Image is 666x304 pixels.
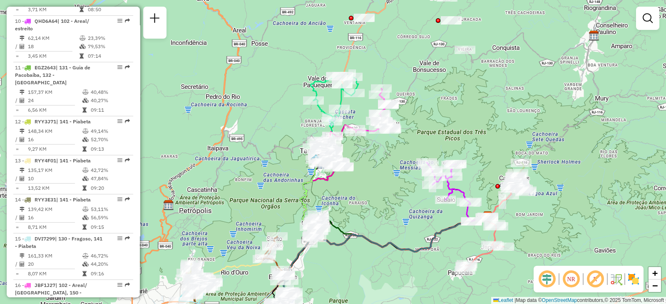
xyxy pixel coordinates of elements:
[90,135,130,144] td: 52,70%
[163,200,174,211] img: CDD Petropolis
[35,64,56,71] span: EGZ2643
[482,211,493,222] img: CDI Macacu
[542,297,577,303] a: OpenStreetMap
[125,282,130,287] em: Rota exportada
[117,119,122,124] em: Opções
[27,34,79,42] td: 62,14 KM
[649,279,661,292] a: Zoom out
[90,174,130,183] td: 47,84%
[15,213,19,222] td: /
[90,88,130,96] td: 40,48%
[455,46,475,54] div: Atividade não roteirizada - LU
[589,30,599,41] img: CDD Nova Friburgo
[125,158,130,163] em: Rota exportada
[20,215,25,220] i: Total de Atividades
[147,10,163,29] a: Nova sessão e pesquisa
[652,268,658,278] span: +
[90,145,130,153] td: 09:13
[493,297,513,303] a: Leaflet
[35,18,57,24] span: QHD6A64
[117,197,122,202] em: Opções
[649,267,661,279] a: Zoom in
[27,52,79,60] td: 3,45 KM
[15,64,90,86] span: 11 -
[125,119,130,124] em: Rota exportada
[87,52,129,60] td: 07:14
[27,96,82,105] td: 24
[117,158,122,163] em: Opções
[15,135,19,144] td: /
[20,90,25,95] i: Distância Total
[87,42,129,51] td: 79,53%
[15,184,19,192] td: =
[35,196,56,203] span: RYY3E31
[117,236,122,241] em: Opções
[82,186,87,191] i: Tempo total em rota
[80,7,84,12] i: Tempo total em rota
[27,127,82,135] td: 148,34 KM
[27,106,82,114] td: 6,56 KM
[90,223,130,231] td: 09:15
[56,196,91,203] span: | 141 - Piabeta
[82,129,89,134] i: % de utilização do peso
[35,282,55,288] span: JBF1J27
[27,174,82,183] td: 10
[27,252,82,260] td: 161,33 KM
[20,137,25,142] i: Total de Atividades
[82,108,87,113] i: Tempo total em rota
[15,145,19,153] td: =
[15,174,19,183] td: /
[82,137,89,142] i: % de utilização da cubagem
[82,271,87,276] i: Tempo total em rota
[82,98,89,103] i: % de utilização da cubagem
[82,168,89,173] i: % de utilização do peso
[15,157,91,164] span: 13 -
[82,90,89,95] i: % de utilização do peso
[90,184,130,192] td: 09:20
[27,166,82,174] td: 135,17 KM
[15,64,90,86] span: | 131 - Guia de Pacobaíba, 132 - [GEOGRAPHIC_DATA]
[20,262,25,267] i: Total de Atividades
[35,235,55,242] span: DVI7299
[90,96,130,105] td: 40,27%
[354,14,375,22] div: Atividade não roteirizada - MARCIO DE ASSIS QUIN
[20,207,25,212] i: Distância Total
[27,5,79,14] td: 3,71 KM
[87,5,129,14] td: 08:50
[15,106,19,114] td: =
[90,260,130,268] td: 44,20%
[80,36,86,41] i: % de utilização do peso
[82,176,89,181] i: % de utilização da cubagem
[20,44,25,49] i: Total de Atividades
[87,34,129,42] td: 23,39%
[639,10,656,27] a: Exibir filtros
[537,269,557,289] span: Ocultar deslocamento
[117,282,122,287] em: Opções
[20,176,25,181] i: Total de Atividades
[20,98,25,103] i: Total de Atividades
[27,213,82,222] td: 16
[125,197,130,202] em: Rota exportada
[80,44,86,49] i: % de utilização da cubagem
[27,184,82,192] td: 13,52 KM
[27,88,82,96] td: 157,37 KM
[82,215,89,220] i: % de utilização da cubagem
[125,65,130,70] em: Rota exportada
[27,42,79,51] td: 18
[90,106,130,114] td: 09:11
[117,18,122,23] em: Opções
[15,18,89,32] span: | 102 - Areal/ estreito
[90,213,130,222] td: 56,59%
[56,118,91,125] span: | 141 - Piabeta
[125,236,130,241] em: Rota exportada
[20,168,25,173] i: Distância Total
[27,260,82,268] td: 20
[561,269,581,289] span: Ocultar NR
[90,127,130,135] td: 49,14%
[15,5,19,14] td: =
[27,205,82,213] td: 139,42 KM
[90,205,130,213] td: 53,11%
[82,207,89,212] i: % de utilização do peso
[90,166,130,174] td: 42,72%
[15,196,91,203] span: 14 -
